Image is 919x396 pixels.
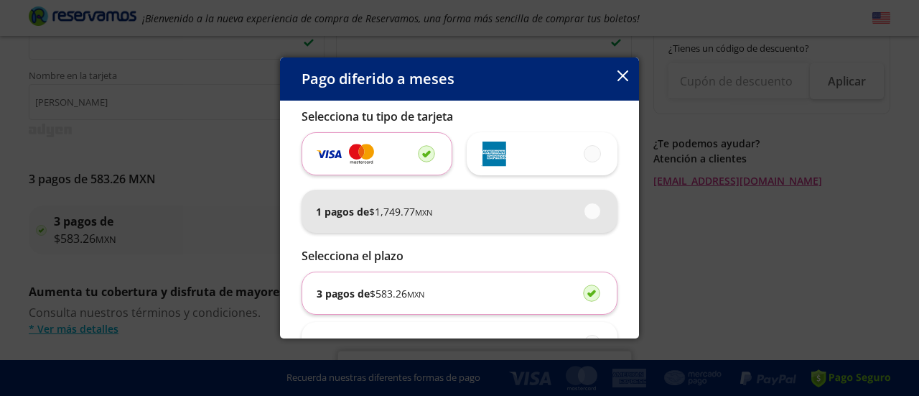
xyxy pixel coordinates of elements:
[481,142,506,167] img: svg+xml;base64,PD94bWwgdmVyc2lvbj0iMS4wIiBlbmNvZGluZz0iVVRGLTgiIHN0YW5kYWxvbmU9Im5vIj8+Cjxzdmcgd2...
[302,108,617,125] p: Selecciona tu tipo de tarjeta
[369,204,432,219] span: $ 1,749.77
[407,289,424,300] small: MXN
[316,336,424,351] p: 6 pagos de
[316,204,432,219] p: 1 pagos de
[317,286,424,301] p: 3 pagos de
[302,68,454,90] p: Pago diferido a meses
[415,207,432,218] small: MXN
[369,336,424,351] span: $ 299.60
[349,142,374,165] img: svg+xml;base64,PD94bWwgdmVyc2lvbj0iMS4wIiBlbmNvZGluZz0iVVRGLTgiIHN0YW5kYWxvbmU9Im5vIj8+Cjxzdmcgd2...
[370,286,424,301] span: $ 583.26
[302,247,617,264] p: Selecciona el plazo
[317,146,342,162] img: svg+xml;base64,PD94bWwgdmVyc2lvbj0iMS4wIiBlbmNvZGluZz0iVVRGLTgiIHN0YW5kYWxvbmU9Im5vIj8+Cjxzdmcgd2...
